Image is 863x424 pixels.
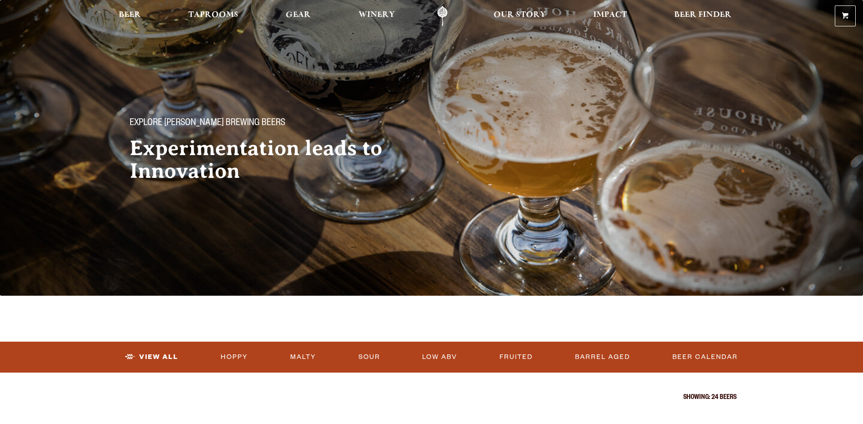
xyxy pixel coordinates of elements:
a: Low ABV [419,347,461,368]
span: Beer [119,11,141,19]
a: Sour [355,347,384,368]
span: Winery [358,11,395,19]
span: Gear [286,11,311,19]
a: View All [121,347,182,368]
a: Taprooms [182,6,244,26]
a: Malty [287,347,320,368]
a: Hoppy [217,347,252,368]
span: Our Story [494,11,546,19]
a: Barrel Aged [571,347,634,368]
a: Our Story [488,6,552,26]
a: Fruited [496,347,536,368]
span: Beer Finder [674,11,732,19]
a: Beer Calendar [669,347,742,368]
a: Beer Finder [668,6,737,26]
a: Gear [280,6,317,26]
h2: Experimentation leads to Innovation [130,137,414,182]
span: Explore [PERSON_NAME] Brewing Beers [130,118,285,130]
a: Impact [587,6,633,26]
a: Odell Home [425,6,459,26]
span: Impact [593,11,627,19]
p: Showing: 24 Beers [127,394,737,402]
a: Winery [353,6,401,26]
span: Taprooms [188,11,238,19]
a: Beer [113,6,147,26]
